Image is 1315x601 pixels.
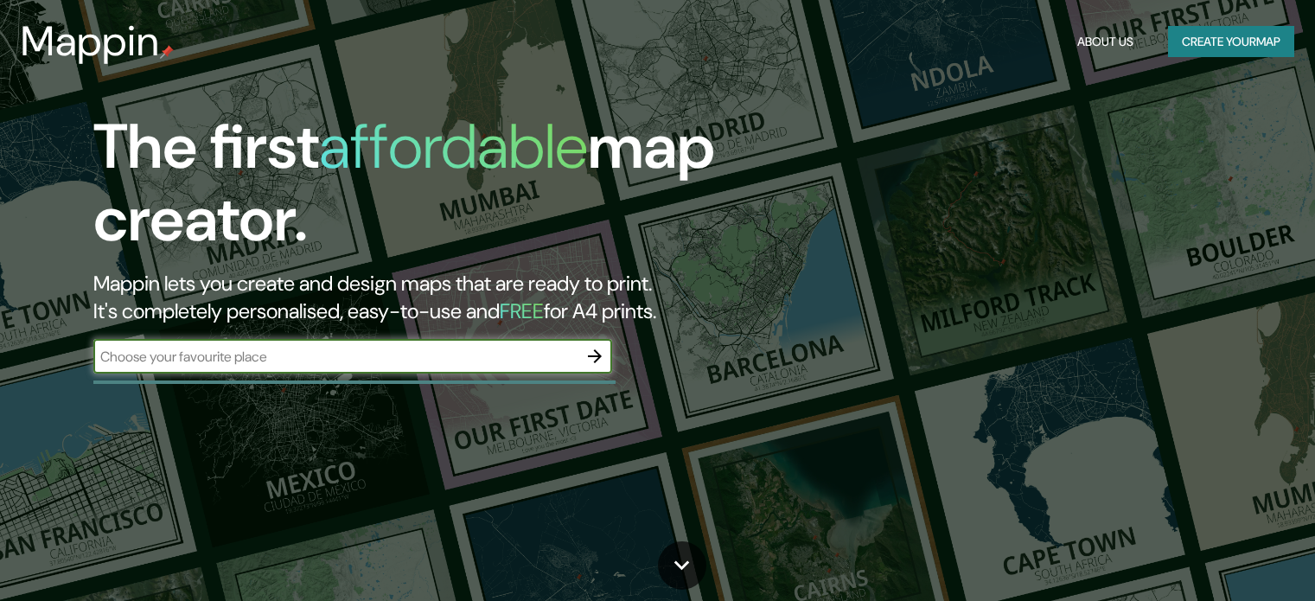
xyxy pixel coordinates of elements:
h2: Mappin lets you create and design maps that are ready to print. It's completely personalised, eas... [93,270,751,325]
button: Create yourmap [1168,26,1294,58]
img: mappin-pin [160,45,174,59]
h1: affordable [319,106,588,187]
input: Choose your favourite place [93,347,578,367]
button: About Us [1070,26,1140,58]
h3: Mappin [21,17,160,66]
h5: FREE [500,297,544,324]
iframe: Help widget launcher [1161,534,1296,582]
h1: The first map creator. [93,111,751,270]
